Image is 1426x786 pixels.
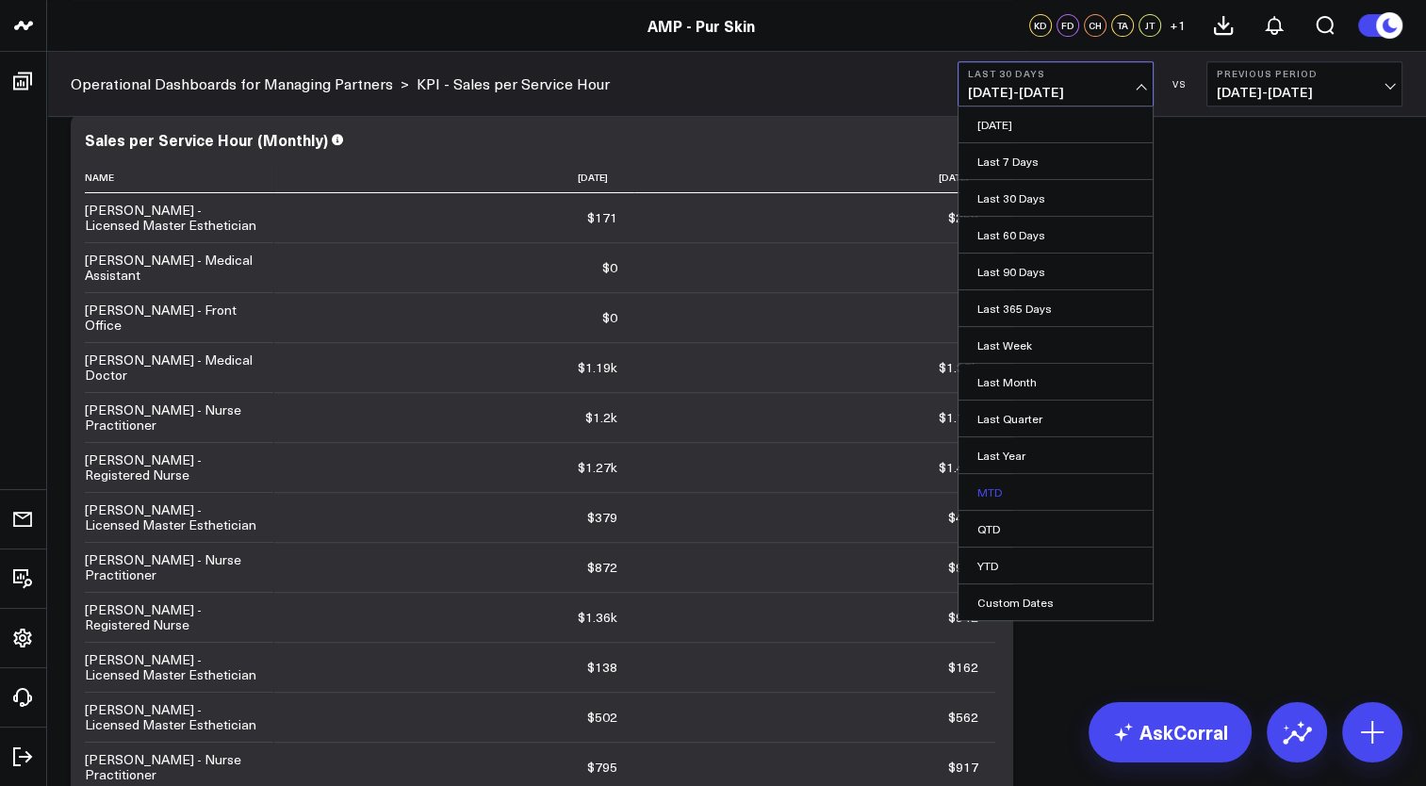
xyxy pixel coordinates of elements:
a: Last 90 Days [959,254,1153,289]
a: Last Month [959,364,1153,400]
div: $1.35k [939,358,978,377]
div: $1.19k [578,358,617,377]
a: KPI - Sales per Service Hour [417,74,610,94]
div: $872 [587,558,617,577]
th: Name [85,162,273,193]
div: KD [1029,14,1052,37]
td: [PERSON_NAME] - Registered Nurse [85,592,273,642]
a: Operational Dashboards for Managing Partners [71,74,393,94]
div: $1.48k [939,458,978,477]
div: $433 [948,508,978,527]
b: Previous Period [1217,68,1392,79]
a: Last 365 Days [959,290,1153,326]
div: $939 [948,558,978,577]
div: $379 [587,508,617,527]
div: CH [1084,14,1106,37]
div: FD [1057,14,1079,37]
td: [PERSON_NAME] - Medical Doctor [85,342,273,392]
td: [PERSON_NAME] - Licensed Master Esthetician [85,692,273,742]
div: $1.27k [578,458,617,477]
span: + 1 [1170,19,1186,32]
td: [PERSON_NAME] - Registered Nurse [85,442,273,492]
a: [DATE] [959,106,1153,142]
td: [PERSON_NAME] - Front Office [85,292,273,342]
span: [DATE] - [DATE] [1217,85,1392,100]
div: VS [1163,78,1197,90]
a: MTD [959,474,1153,510]
td: [PERSON_NAME] - Licensed Master Esthetician [85,193,273,242]
div: $0 [602,258,617,277]
div: $138 [587,658,617,677]
a: Last Week [959,327,1153,363]
div: > [71,74,409,94]
div: $0 [602,308,617,327]
div: $917 [948,758,978,777]
a: Last Quarter [959,401,1153,436]
a: Last 30 Days [959,180,1153,216]
div: JT [1139,14,1161,37]
button: Previous Period[DATE]-[DATE] [1206,61,1402,106]
th: [DATE] [273,162,634,193]
button: Last 30 Days[DATE]-[DATE] [958,61,1154,106]
span: [DATE] - [DATE] [968,85,1143,100]
div: TA [1111,14,1134,37]
td: [PERSON_NAME] - Nurse Practitioner [85,392,273,442]
button: +1 [1166,14,1188,37]
th: [DATE] [634,162,995,193]
td: [PERSON_NAME] - Licensed Master Esthetician [85,492,273,542]
td: [PERSON_NAME] - Medical Assistant [85,242,273,292]
div: $268 [948,208,978,227]
div: Sales per Service Hour (Monthly) [85,129,328,150]
a: Last 60 Days [959,217,1153,253]
a: Custom Dates [959,584,1153,620]
div: $795 [587,758,617,777]
a: AskCorral [1089,702,1252,762]
div: $1.36k [578,608,617,627]
div: $502 [587,708,617,727]
div: $1.2k [585,408,617,427]
div: $562 [948,708,978,727]
a: QTD [959,511,1153,547]
td: [PERSON_NAME] - Nurse Practitioner [85,542,273,592]
a: Last Year [959,437,1153,473]
div: $171 [587,208,617,227]
a: YTD [959,548,1153,583]
div: $162 [948,658,978,677]
a: AMP - Pur Skin [647,15,755,36]
div: $942 [948,608,978,627]
div: $1.11k [939,408,978,427]
b: Last 30 Days [968,68,1143,79]
a: Last 7 Days [959,143,1153,179]
td: [PERSON_NAME] - Licensed Master Esthetician [85,642,273,692]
